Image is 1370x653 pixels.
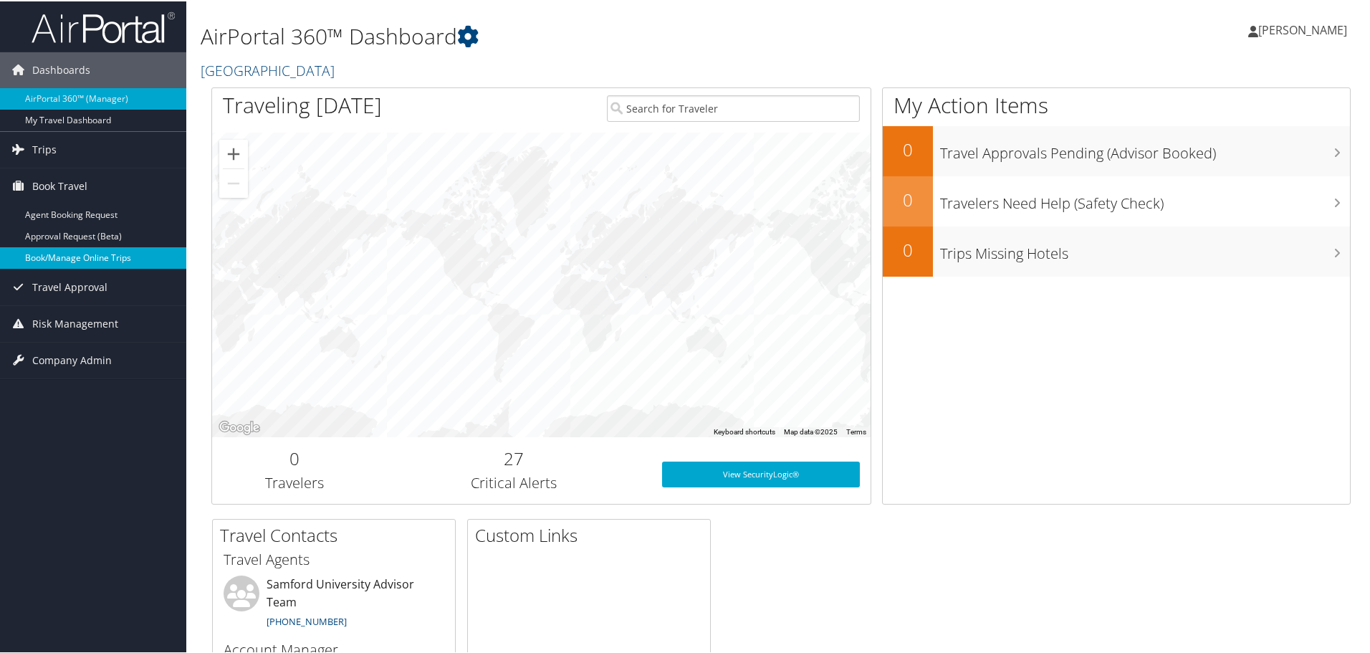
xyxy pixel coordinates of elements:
[940,235,1350,262] h3: Trips Missing Hotels
[223,472,366,492] h3: Travelers
[388,445,641,470] h2: 27
[784,426,838,434] span: Map data ©2025
[883,186,933,211] h2: 0
[224,548,444,568] h3: Travel Agents
[219,138,248,167] button: Zoom in
[940,135,1350,162] h3: Travel Approvals Pending (Advisor Booked)
[32,9,175,43] img: airportal-logo.png
[201,20,974,50] h1: AirPortal 360™ Dashboard
[219,168,248,196] button: Zoom out
[32,167,87,203] span: Book Travel
[883,237,933,261] h2: 0
[883,175,1350,225] a: 0Travelers Need Help (Safety Check)
[714,426,775,436] button: Keyboard shortcuts
[223,89,382,119] h1: Traveling [DATE]
[883,89,1350,119] h1: My Action Items
[32,305,118,340] span: Risk Management
[388,472,641,492] h3: Critical Alerts
[940,185,1350,212] h3: Travelers Need Help (Safety Check)
[1258,21,1347,37] span: [PERSON_NAME]
[32,51,90,87] span: Dashboards
[475,522,710,546] h2: Custom Links
[662,460,860,486] a: View SecurityLogic®
[883,125,1350,175] a: 0Travel Approvals Pending (Advisor Booked)
[607,94,860,120] input: Search for Traveler
[220,522,455,546] h2: Travel Contacts
[216,417,263,436] img: Google
[223,445,366,470] h2: 0
[883,225,1350,275] a: 0Trips Missing Hotels
[32,341,112,377] span: Company Admin
[201,59,338,79] a: [GEOGRAPHIC_DATA]
[267,614,347,626] a: [PHONE_NUMBER]
[32,268,107,304] span: Travel Approval
[32,130,57,166] span: Trips
[1248,7,1361,50] a: [PERSON_NAME]
[216,417,263,436] a: Open this area in Google Maps (opens a new window)
[216,574,451,633] li: Samford University Advisor Team
[883,136,933,161] h2: 0
[846,426,866,434] a: Terms (opens in new tab)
